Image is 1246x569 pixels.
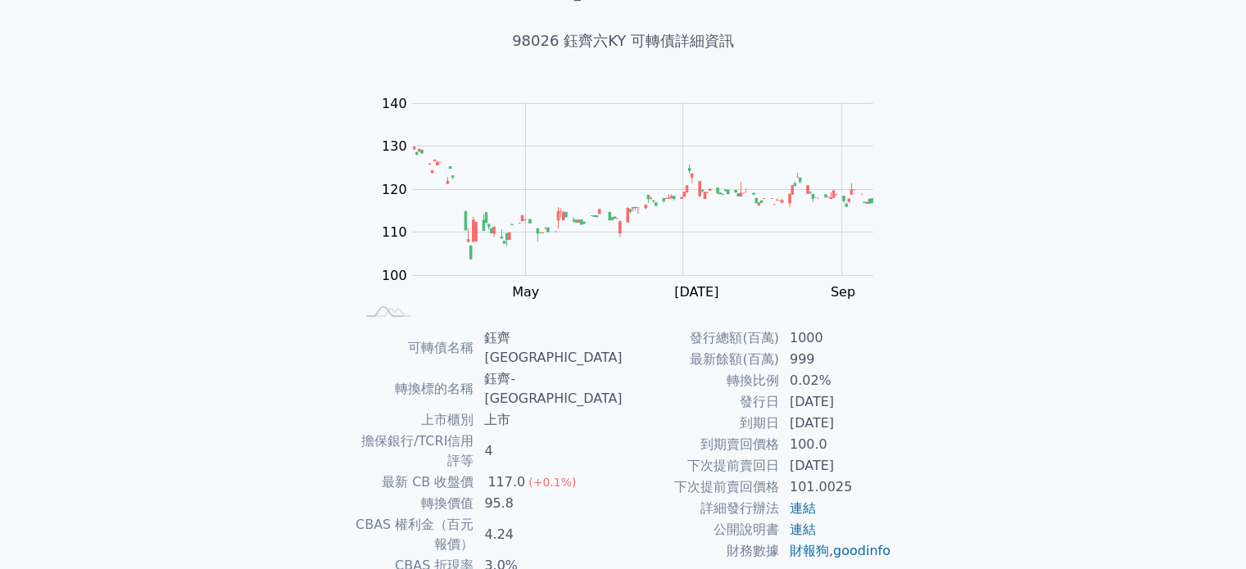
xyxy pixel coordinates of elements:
td: 發行日 [623,391,780,413]
td: 最新餘額(百萬) [623,349,780,370]
td: 下次提前賣回價格 [623,476,780,498]
td: 上市櫃別 [355,409,475,431]
g: Series [413,147,872,260]
td: 最新 CB 收盤價 [355,472,475,493]
td: 100.0 [780,434,892,455]
td: 0.02% [780,370,892,391]
a: 連結 [790,522,816,537]
td: 4 [474,431,623,472]
td: 下次提前賣回日 [623,455,780,476]
td: CBAS 權利金（百元報價） [355,514,475,555]
td: [DATE] [780,391,892,413]
a: 財報狗 [790,543,829,558]
tspan: 130 [382,138,407,154]
g: Chart [373,96,897,300]
tspan: May [512,284,539,300]
td: 上市 [474,409,623,431]
td: 可轉債名稱 [355,327,475,368]
td: 1000 [780,327,892,349]
td: 鈺齊[GEOGRAPHIC_DATA] [474,327,623,368]
td: 轉換標的名稱 [355,368,475,409]
td: 擔保銀行/TCRI信用評等 [355,431,475,472]
td: 4.24 [474,514,623,555]
tspan: 120 [382,182,407,197]
td: [DATE] [780,455,892,476]
td: 詳細發行辦法 [623,498,780,519]
a: 連結 [790,500,816,516]
tspan: 110 [382,224,407,240]
div: 117.0 [484,472,528,492]
td: [DATE] [780,413,892,434]
span: (+0.1%) [528,476,576,489]
td: 999 [780,349,892,370]
td: 到期日 [623,413,780,434]
td: 轉換比例 [623,370,780,391]
tspan: [DATE] [674,284,718,300]
td: , [780,540,892,562]
tspan: 140 [382,96,407,111]
td: 發行總額(百萬) [623,327,780,349]
h1: 98026 鈺齊六KY 可轉債詳細資訊 [335,29,912,52]
td: 公開說明書 [623,519,780,540]
td: 到期賣回價格 [623,434,780,455]
tspan: Sep [831,284,855,300]
td: 轉換價值 [355,493,475,514]
td: 財務數據 [623,540,780,562]
td: 95.8 [474,493,623,514]
tspan: 100 [382,268,407,283]
td: 鈺齊-[GEOGRAPHIC_DATA] [474,368,623,409]
a: goodinfo [833,543,890,558]
td: 101.0025 [780,476,892,498]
